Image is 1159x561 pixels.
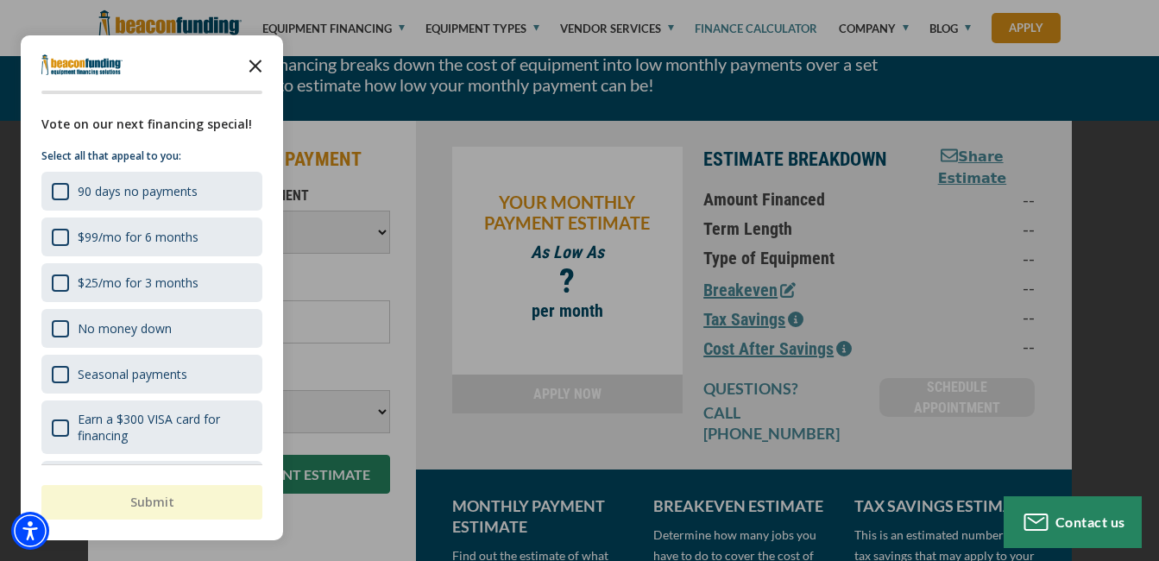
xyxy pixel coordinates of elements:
[41,148,262,165] p: Select all that appeal to you:
[78,320,172,337] div: No money down
[41,355,262,394] div: Seasonal payments
[11,512,49,550] div: Accessibility Menu
[41,309,262,348] div: No money down
[78,366,187,382] div: Seasonal payments
[238,47,273,82] button: Close the survey
[78,411,252,444] div: Earn a $300 VISA card for financing
[41,400,262,454] div: Earn a $300 VISA card for financing
[78,229,198,245] div: $99/mo for 6 months
[1004,496,1142,548] button: Contact us
[41,461,262,500] div: Working capital
[78,274,198,291] div: $25/mo for 3 months
[41,485,262,520] button: Submit
[78,183,198,199] div: 90 days no payments
[41,172,262,211] div: 90 days no payments
[21,35,283,540] div: Survey
[41,54,123,75] img: Company logo
[41,263,262,302] div: $25/mo for 3 months
[41,217,262,256] div: $99/mo for 6 months
[1055,514,1125,530] span: Contact us
[41,115,262,134] div: Vote on our next financing special!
